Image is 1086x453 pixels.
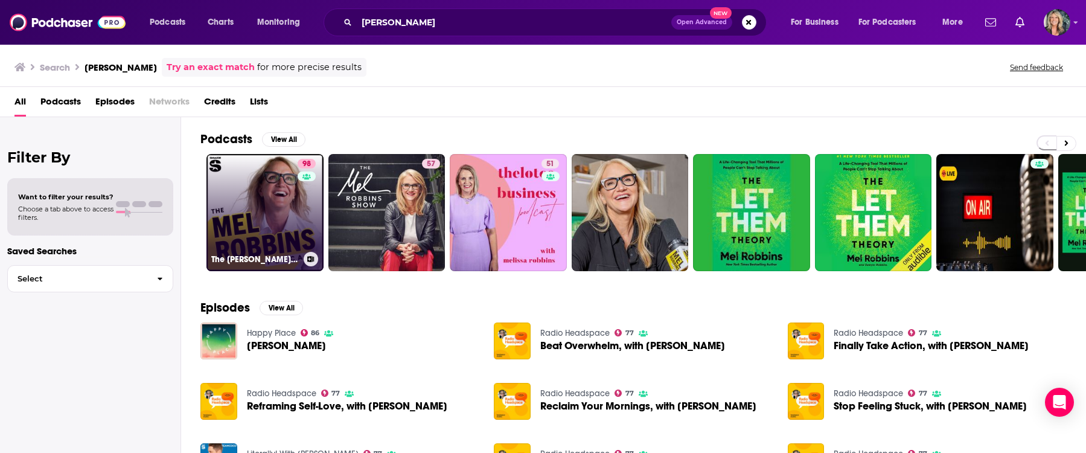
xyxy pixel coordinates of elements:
span: 77 [919,391,927,396]
a: Radio Headspace [540,328,610,338]
a: Reframing Self-Love, with Mel Robbins [247,401,447,411]
a: Show notifications dropdown [1011,12,1029,33]
a: All [14,92,26,117]
button: Select [7,265,173,292]
span: 98 [302,158,311,170]
span: Reclaim Your Mornings, with [PERSON_NAME] [540,401,756,411]
a: 86 [301,329,320,336]
span: 86 [311,330,319,336]
a: Happy Place [247,328,296,338]
span: for more precise results [257,60,362,74]
span: New [710,7,732,19]
a: 57 [328,154,446,271]
a: 51 [450,154,567,271]
button: Open AdvancedNew [671,15,732,30]
span: Select [8,275,147,283]
button: View All [260,301,303,315]
a: Episodes [95,92,135,117]
a: 77 [615,390,634,397]
span: Charts [208,14,234,31]
a: Beat Overwhelm, with Mel Robbins [494,323,531,359]
h3: Search [40,62,70,73]
a: Radio Headspace [834,328,903,338]
a: Radio Headspace [834,388,903,399]
a: 98 [298,159,316,169]
a: Credits [204,92,235,117]
a: Mel Robbins [247,341,326,351]
img: Stop Feeling Stuck, with Mel Robbins [788,383,825,420]
span: Choose a tab above to access filters. [18,205,113,222]
button: open menu [851,13,934,32]
a: 77 [908,329,927,336]
span: Want to filter your results? [18,193,113,201]
a: 98The [PERSON_NAME] Podcast [206,154,324,271]
a: 77 [321,390,340,397]
img: Finally Take Action, with Mel Robbins [788,323,825,359]
button: Send feedback [1006,62,1067,72]
h2: Filter By [7,149,173,166]
span: More [942,14,963,31]
h3: [PERSON_NAME] [85,62,157,73]
img: Podchaser - Follow, Share and Rate Podcasts [10,11,126,34]
a: Radio Headspace [540,388,610,399]
a: Stop Feeling Stuck, with Mel Robbins [834,401,1027,411]
a: Show notifications dropdown [980,12,1001,33]
a: 57 [422,159,440,169]
span: Stop Feeling Stuck, with [PERSON_NAME] [834,401,1027,411]
span: Reframing Self-Love, with [PERSON_NAME] [247,401,447,411]
span: Monitoring [257,14,300,31]
button: open menu [141,13,201,32]
span: Open Advanced [677,19,727,25]
img: Reclaim Your Mornings, with Mel Robbins [494,383,531,420]
a: Reclaim Your Mornings, with Mel Robbins [540,401,756,411]
a: 77 [908,390,927,397]
a: Try an exact match [167,60,255,74]
button: View All [262,132,305,147]
p: Saved Searches [7,245,173,257]
a: Radio Headspace [247,388,316,399]
span: [PERSON_NAME] [247,341,326,351]
span: Podcasts [150,14,185,31]
h3: The [PERSON_NAME] Podcast [211,254,299,265]
img: Mel Robbins [200,323,237,359]
a: Beat Overwhelm, with Mel Robbins [540,341,725,351]
button: open menu [782,13,854,32]
a: Lists [250,92,268,117]
button: open menu [934,13,978,32]
div: Search podcasts, credits, & more... [335,8,778,36]
span: 57 [427,158,435,170]
img: Reframing Self-Love, with Mel Robbins [200,383,237,420]
a: Podcasts [40,92,81,117]
span: Logged in as lisa.beech [1044,9,1070,36]
a: Finally Take Action, with Mel Robbins [834,341,1029,351]
span: Beat Overwhelm, with [PERSON_NAME] [540,341,725,351]
span: Finally Take Action, with [PERSON_NAME] [834,341,1029,351]
div: Open Intercom Messenger [1045,388,1074,417]
span: 77 [625,391,634,396]
span: 51 [546,158,554,170]
span: For Podcasters [858,14,916,31]
button: open menu [249,13,316,32]
a: Charts [200,13,241,32]
span: 77 [625,330,634,336]
a: 51 [541,159,559,169]
h2: Episodes [200,300,250,315]
a: PodcastsView All [200,132,305,147]
h2: Podcasts [200,132,252,147]
input: Search podcasts, credits, & more... [357,13,671,32]
span: 77 [331,391,340,396]
a: EpisodesView All [200,300,303,315]
img: User Profile [1044,9,1070,36]
span: Networks [149,92,190,117]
